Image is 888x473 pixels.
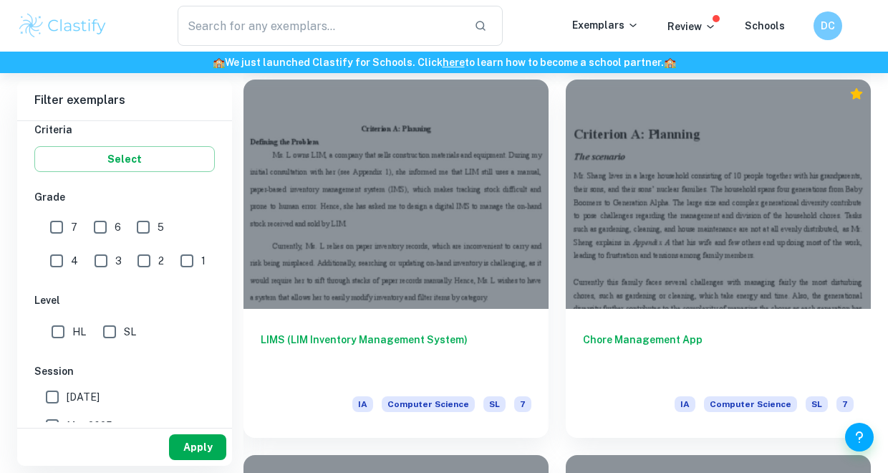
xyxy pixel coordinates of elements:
[3,54,885,70] h6: We just launched Clastify for Schools. Click to learn how to become a school partner.
[243,80,549,438] a: LIMS (LIM Inventory Management System)IAComputer ScienceSL7
[34,189,215,205] h6: Grade
[201,253,206,269] span: 1
[382,396,475,412] span: Computer Science
[17,11,108,40] img: Clastify logo
[115,219,121,235] span: 6
[34,363,215,379] h6: Session
[836,396,854,412] span: 7
[352,396,373,412] span: IA
[71,253,78,269] span: 4
[820,18,836,34] h6: DC
[71,219,77,235] span: 7
[745,20,785,32] a: Schools
[814,11,842,40] button: DC
[675,396,695,412] span: IA
[443,57,465,68] a: here
[67,389,100,405] span: [DATE]
[213,57,225,68] span: 🏫
[806,396,828,412] span: SL
[845,423,874,451] button: Help and Feedback
[514,396,531,412] span: 7
[124,324,136,340] span: SL
[34,122,215,138] h6: Criteria
[583,332,854,379] h6: Chore Management App
[72,324,86,340] span: HL
[483,396,506,412] span: SL
[572,17,639,33] p: Exemplars
[158,219,164,235] span: 5
[178,6,463,46] input: Search for any exemplars...
[261,332,531,379] h6: LIMS (LIM Inventory Management System)
[667,19,716,34] p: Review
[158,253,164,269] span: 2
[115,253,122,269] span: 3
[17,80,232,120] h6: Filter exemplars
[849,87,864,101] div: Premium
[34,292,215,308] h6: Level
[566,80,871,438] a: Chore Management AppIAComputer ScienceSL7
[664,57,676,68] span: 🏫
[169,434,226,460] button: Apply
[704,396,797,412] span: Computer Science
[67,418,112,434] span: May 2025
[34,146,215,172] button: Select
